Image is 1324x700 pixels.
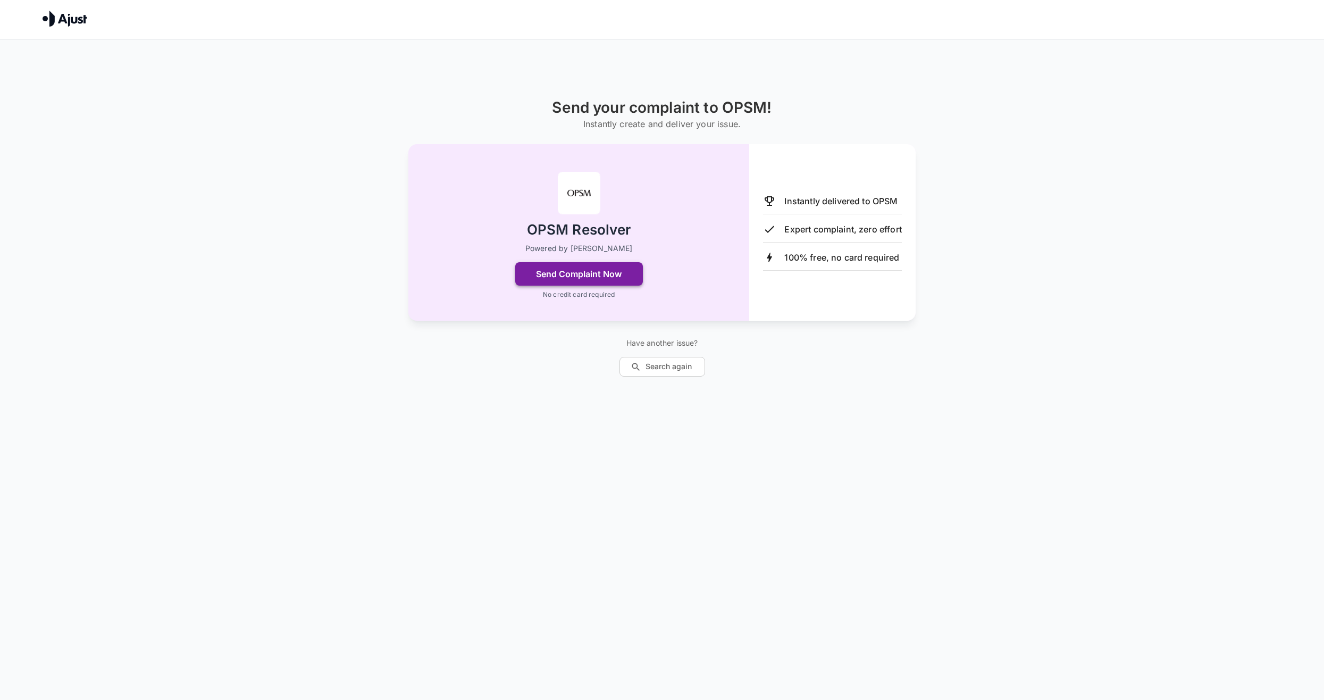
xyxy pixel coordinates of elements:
button: Send Complaint Now [515,262,643,286]
img: Ajust [43,11,87,27]
button: Search again [619,357,705,377]
p: Have another issue? [619,338,705,348]
img: OPSM [558,172,600,214]
p: Expert complaint, zero effort [784,223,901,236]
h6: Instantly create and deliver your issue. [552,116,772,131]
p: 100% free, no card required [784,251,899,264]
p: Instantly delivered to OPSM [784,195,898,207]
p: No credit card required [543,290,615,299]
h2: OPSM Resolver [527,221,631,239]
h1: Send your complaint to OPSM! [552,99,772,116]
p: Powered by [PERSON_NAME] [525,243,633,254]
